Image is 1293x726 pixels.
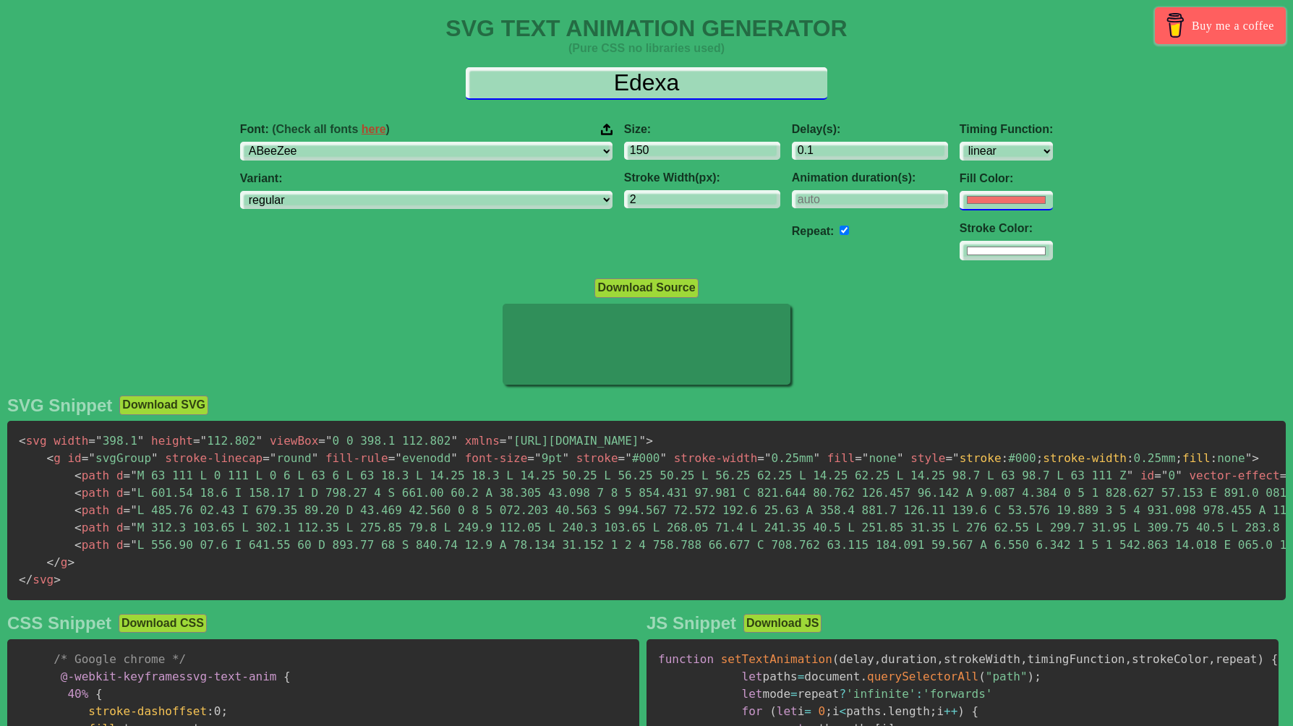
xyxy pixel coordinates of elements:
span: stroke-dashoffset [88,704,207,718]
span: 0 0 398.1 112.802 [318,434,458,448]
span: = [124,521,131,534]
span: : [916,687,923,701]
span: svg-text-anim [61,670,277,683]
span: width [54,434,88,448]
span: = [1154,469,1161,482]
span: " [534,451,542,465]
span: round [263,451,318,465]
span: = [855,451,862,465]
span: = [82,451,89,465]
span: , [936,652,944,666]
span: { [95,687,103,701]
span: ; [1034,670,1041,683]
input: auto [840,226,849,235]
span: g [47,555,68,569]
span: path [74,503,109,517]
span: , [874,652,882,666]
span: 0.25mm [757,451,820,465]
span: ++ [944,704,957,718]
span: " [1127,469,1134,482]
span: " [764,451,772,465]
span: , [1125,652,1132,666]
span: " [256,434,263,448]
span: ? [839,687,846,701]
span: < [74,538,82,552]
span: querySelectorAll [867,670,978,683]
span: 40% [67,687,88,701]
span: ; [930,704,937,718]
label: Stroke Color: [960,222,1053,235]
span: 0 [819,704,826,718]
span: svg [19,573,54,586]
span: = [124,538,131,552]
span: > [67,555,74,569]
span: let [777,704,798,718]
span: 9pt [527,451,569,465]
span: " [897,451,904,465]
span: < [74,521,82,534]
span: let [742,670,763,683]
span: < [74,503,82,517]
span: ; [221,704,228,718]
span: : [1127,451,1134,465]
span: = [527,451,534,465]
span: xmlns [465,434,500,448]
span: " [451,451,458,465]
label: Timing Function: [960,123,1053,136]
span: stroke [576,451,618,465]
span: = [388,451,396,465]
span: " [151,451,158,465]
span: #000 0.25mm none [960,451,1245,465]
span: height [151,434,193,448]
input: 100 [624,142,780,160]
span: Buy me a coffee [1192,13,1274,38]
span: delay duration strokeWidth timingFunction strokeColor repeat [839,652,1257,666]
span: : [207,704,214,718]
span: " [200,434,208,448]
span: = [804,704,811,718]
img: Buy me a coffee [1163,13,1188,38]
span: { [283,670,291,683]
span: ) [1028,670,1035,683]
span: #000 [618,451,667,465]
span: > [1252,451,1259,465]
span: ( [978,670,986,683]
span: " [1175,469,1182,482]
span: = [193,434,200,448]
span: stroke-linecap [165,451,263,465]
span: ) [957,704,965,718]
span: = [757,451,764,465]
span: = [124,503,131,517]
span: svgGroup [82,451,158,465]
span: " [563,451,570,465]
span: svg [19,434,47,448]
span: 112.802 [193,434,263,448]
label: Fill Color: [960,172,1053,185]
span: d [116,503,124,517]
span: " [395,451,402,465]
span: = [500,434,507,448]
span: stroke-width [674,451,758,465]
span: " [862,451,869,465]
span: 398.1 [88,434,144,448]
span: , [1208,652,1216,666]
label: Delay(s): [792,123,948,136]
span: " [451,434,458,448]
span: . [860,670,867,683]
span: { [1271,652,1279,666]
span: 'infinite' [846,687,916,701]
span: M 63 111 L 0 111 L 0 6 L 63 6 L 63 18.3 L 14.25 18.3 L 14.25 50.25 L 56.25 50.25 L 56.25 62.25 L ... [124,469,1134,482]
span: </ [47,555,61,569]
span: = [790,687,798,701]
span: = [318,434,325,448]
span: =" [945,451,959,465]
span: d [116,521,124,534]
span: ; [1175,451,1182,465]
span: = [798,670,805,683]
img: Upload your font [601,123,613,136]
button: Download JS [743,614,822,633]
span: setTextAnimation [721,652,832,666]
span: , [1020,652,1028,666]
span: " [130,538,137,552]
span: path [74,521,109,534]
